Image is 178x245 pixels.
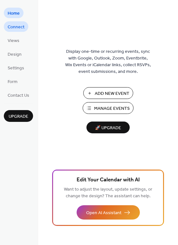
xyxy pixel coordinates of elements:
button: Add New Event [83,87,133,99]
span: Design [8,51,22,58]
span: Open AI Assistant [86,210,121,216]
span: Add New Event [95,90,129,97]
button: 🚀 Upgrade [86,122,130,133]
a: Settings [4,62,28,73]
a: Form [4,76,21,87]
button: Manage Events [83,102,133,114]
span: Contact Us [8,92,29,99]
a: Views [4,35,23,45]
span: 🚀 Upgrade [90,124,126,132]
span: Views [8,38,19,44]
span: Form [8,79,17,85]
button: Open AI Assistant [77,205,140,220]
span: Manage Events [94,105,130,112]
span: Display one-time or recurring events, sync with Google, Outlook, Zoom, Eventbrite, Wix Events or ... [65,48,151,75]
button: Upgrade [4,110,33,122]
span: Upgrade [9,113,28,120]
span: Settings [8,65,24,72]
a: Contact Us [4,90,33,100]
a: Design [4,49,25,59]
a: Connect [4,21,28,32]
a: Home [4,8,24,18]
span: Edit Your Calendar with AI [77,176,140,185]
span: Home [8,10,20,17]
span: Want to adjust the layout, update settings, or change the design? The assistant can help. [64,185,152,200]
span: Connect [8,24,24,31]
